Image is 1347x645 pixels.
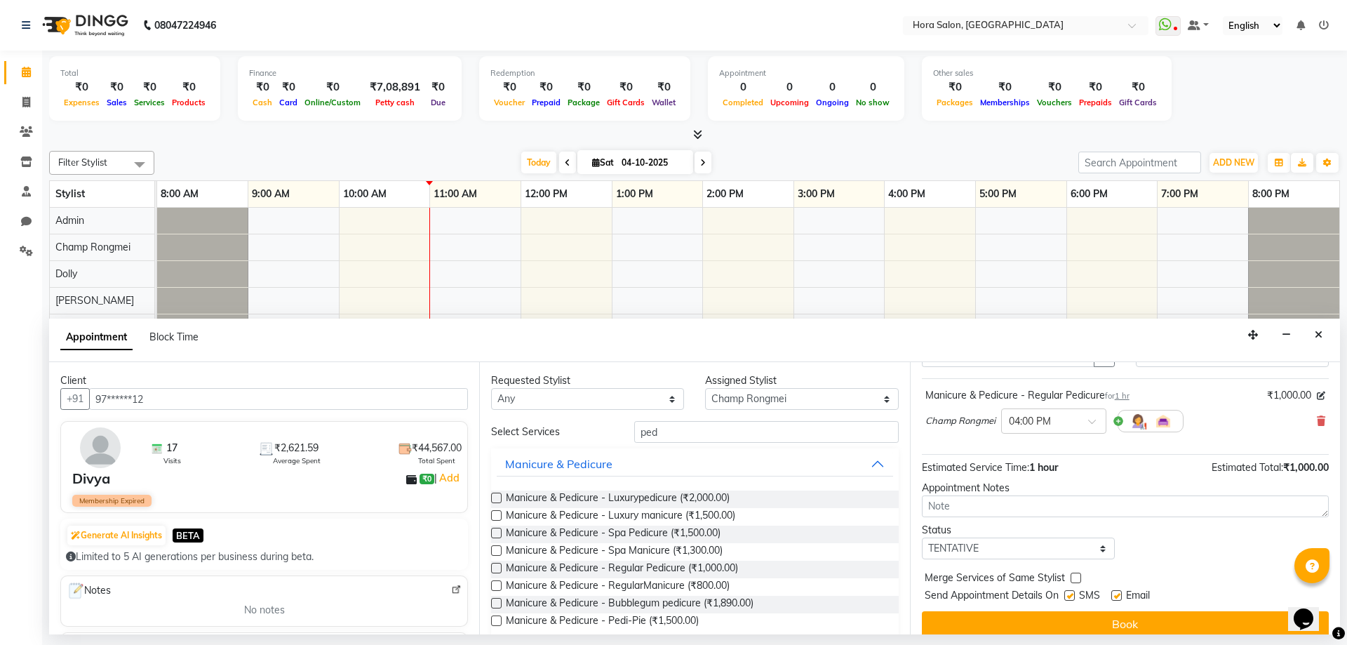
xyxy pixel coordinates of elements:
div: 0 [812,79,852,95]
span: Gift Cards [603,98,648,107]
span: Wallet [648,98,679,107]
div: ₹0 [1033,79,1075,95]
span: No notes [244,603,285,618]
small: for [1105,391,1130,401]
span: Upcoming [767,98,812,107]
a: 11:00 AM [430,184,481,204]
div: Redemption [490,67,679,79]
span: 1 hr [1115,391,1130,401]
span: Block Time [149,331,199,343]
div: Other sales [933,67,1160,79]
span: Manicure & Pedicure - Spa Pedicure (₹1,500.00) [506,526,721,543]
div: ₹0 [60,79,103,95]
span: Card [276,98,301,107]
div: ₹0 [103,79,130,95]
div: Appointment Notes [922,481,1329,496]
div: Limited to 5 AI generations per business during beta. [66,550,462,564]
div: Select Services [481,425,623,439]
div: Finance [249,67,450,79]
span: Appointment [60,325,133,350]
a: 3:00 PM [794,184,838,204]
span: Vouchers [1033,98,1075,107]
a: 5:00 PM [976,184,1020,204]
input: Search Appointment [1078,152,1201,173]
div: 0 [719,79,767,95]
span: Sat [589,157,617,168]
a: 2:00 PM [703,184,747,204]
div: Appointment [719,67,893,79]
span: Manicure & Pedicure - Spa Manicure (₹1,300.00) [506,543,723,561]
span: Services [130,98,168,107]
div: Total [60,67,209,79]
span: Champ Rongmei [925,414,996,428]
button: Generate AI Insights [67,526,166,545]
span: Estimated Service Time: [922,461,1029,474]
span: Filter Stylist [58,157,107,168]
span: ₹1,000.00 [1283,461,1329,474]
span: Cash [249,98,276,107]
div: Manicure & Pedicure [505,456,612,472]
button: Book [922,611,1329,637]
span: 17 [166,441,177,456]
span: Package [564,98,603,107]
span: ₹0 [420,474,434,485]
div: Requested Stylist [491,373,684,388]
div: Assigned Stylist [705,373,898,388]
i: Edit price [1317,392,1325,400]
div: ₹0 [977,79,1033,95]
span: ₹2,621.59 [274,441,319,456]
div: 0 [852,79,893,95]
span: Estimated Total: [1212,461,1283,474]
a: 8:00 PM [1249,184,1293,204]
span: Due [427,98,449,107]
div: Divya [72,468,110,489]
span: Gift Cards [1115,98,1160,107]
span: | [434,470,462,486]
span: Expenses [60,98,103,107]
span: Manicure & Pedicure - Bubblegum pedicure (₹1,890.00) [506,596,753,613]
span: Manicure & Pedicure - Luxury manicure (₹1,500.00) [506,508,735,526]
div: ₹0 [933,79,977,95]
div: ₹0 [528,79,564,95]
img: logo [36,6,132,45]
span: Today [521,152,556,173]
span: Average Spent [273,456,321,466]
div: 0 [767,79,812,95]
span: SMS [1079,588,1100,606]
div: ₹0 [564,79,603,95]
button: Close [1308,324,1329,346]
div: Status [922,523,1115,538]
div: ₹0 [301,79,364,95]
button: +91 [60,388,90,410]
input: 2025-10-04 [617,152,688,173]
span: Sales [103,98,130,107]
span: Visits [163,456,181,466]
span: Notes [67,582,111,600]
span: Manicure & Pedicure - Luxurypedicure (₹2,000.00) [506,491,730,508]
span: Memberships [977,98,1033,107]
button: Manicure & Pedicure [497,451,892,477]
div: ₹0 [1075,79,1115,95]
a: 8:00 AM [157,184,202,204]
span: ₹44,567.00 [412,441,462,456]
div: Client [60,373,468,388]
img: Interior.png [1155,413,1172,430]
iframe: chat widget [1288,589,1333,631]
a: Add [437,470,462,486]
span: Completed [719,98,767,107]
span: [PERSON_NAME] [55,294,134,307]
div: ₹0 [276,79,301,95]
span: Packages [933,98,977,107]
div: ₹7,08,891 [364,79,426,95]
div: ₹0 [168,79,209,95]
b: 08047224946 [154,6,216,45]
span: Prepaids [1075,98,1115,107]
div: ₹0 [130,79,168,95]
span: Online/Custom [301,98,364,107]
a: 7:00 PM [1158,184,1202,204]
a: 12:00 PM [521,184,571,204]
span: Stylist [55,187,85,200]
span: Manicure & Pedicure - Regular Pedicure (₹1,000.00) [506,561,738,578]
span: Petty cash [372,98,418,107]
input: Search by Name/Mobile/Email/Code [89,388,468,410]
